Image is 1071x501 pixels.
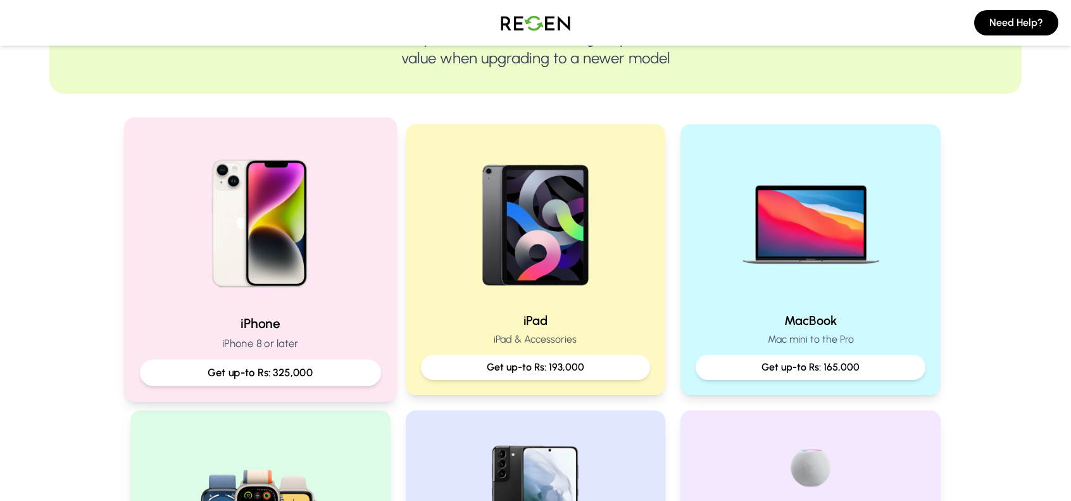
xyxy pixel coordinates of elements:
[421,312,651,329] h2: iPad
[431,360,641,375] p: Get up-to Rs: 193,000
[454,139,617,301] img: iPad
[491,5,580,41] img: Logo
[974,10,1058,35] button: Need Help?
[175,134,346,304] img: iPhone
[706,360,915,375] p: Get up-to Rs: 165,000
[421,332,651,347] p: iPad & Accessories
[151,365,370,381] p: Get up-to Rs: 325,000
[90,28,981,68] p: Trade-in your devices for Cash or get up to 10% extra value when upgrading to a newer model
[696,312,925,329] h2: MacBook
[140,314,381,333] h2: iPhone
[696,332,925,347] p: Mac mini to the Pro
[140,336,381,352] p: iPhone 8 or later
[730,139,892,301] img: MacBook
